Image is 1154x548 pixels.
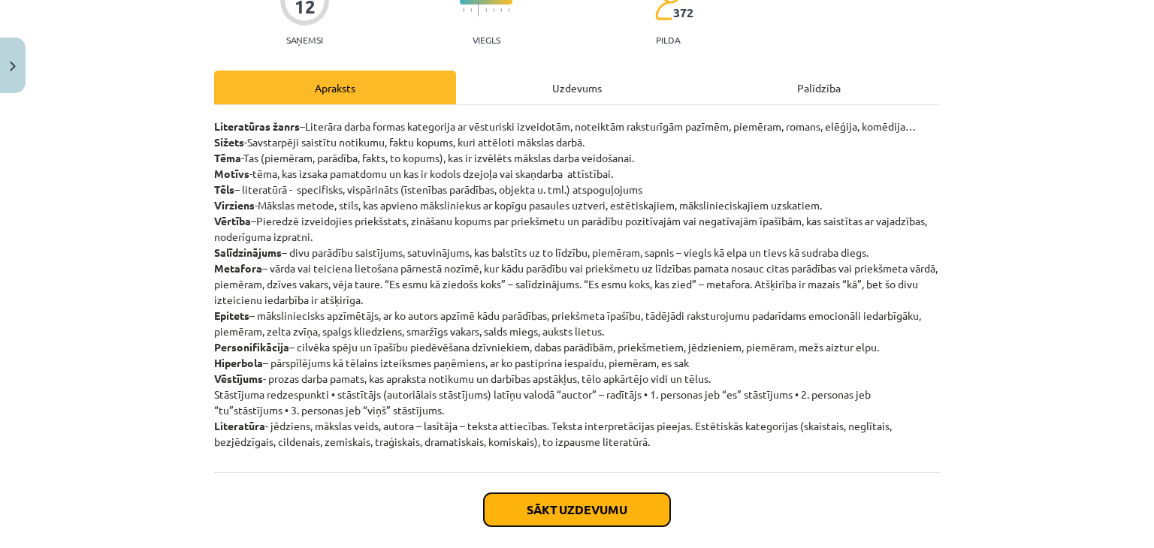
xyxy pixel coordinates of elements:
button: Sākt uzdevumu [484,493,670,526]
strong: Vērtība [214,214,251,227]
p: Saņemsi [280,35,329,45]
strong: Vēstījums [214,372,263,385]
p: –Literāra darba formas kategorija ar vēsturiski izveidotām, noteiktām raksturīgām pazīmēm, piemēr... [214,119,940,450]
img: icon-short-line-57e1e144782c952c97e751825c79c345078a6d821885a25fce030b3d8c18986b.svg [485,8,487,12]
div: Uzdevums [456,71,698,104]
strong: Personifikācija [214,340,289,354]
p: Viegls [473,35,500,45]
img: icon-short-line-57e1e144782c952c97e751825c79c345078a6d821885a25fce030b3d8c18986b.svg [470,8,472,12]
img: icon-short-line-57e1e144782c952c97e751825c79c345078a6d821885a25fce030b3d8c18986b.svg [500,8,502,12]
img: icon-short-line-57e1e144782c952c97e751825c79c345078a6d821885a25fce030b3d8c18986b.svg [508,8,509,12]
strong: Epitets [214,309,249,322]
strong: Virziens [214,198,255,212]
img: icon-short-line-57e1e144782c952c97e751825c79c345078a6d821885a25fce030b3d8c18986b.svg [463,8,464,12]
strong: Salīdzinājums [214,245,282,259]
strong: Hiperbola [214,356,263,369]
span: 372 [673,6,693,20]
div: Palīdzība [698,71,940,104]
p: pilda [656,35,680,45]
strong: Sižets [214,135,244,149]
strong: Metafora [214,261,262,275]
strong: Literatūras žanrs [214,119,300,133]
strong: Tēls [214,182,234,196]
img: icon-close-lesson-0947bae3869378f0d4975bcd49f059093ad1ed9edebbc8119c70593378902aed.svg [10,62,16,71]
strong: Literatūra [214,419,265,432]
strong: Motīvs [214,167,249,180]
strong: Tēma [214,151,241,164]
div: Apraksts [214,71,456,104]
img: icon-short-line-57e1e144782c952c97e751825c79c345078a6d821885a25fce030b3d8c18986b.svg [493,8,494,12]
